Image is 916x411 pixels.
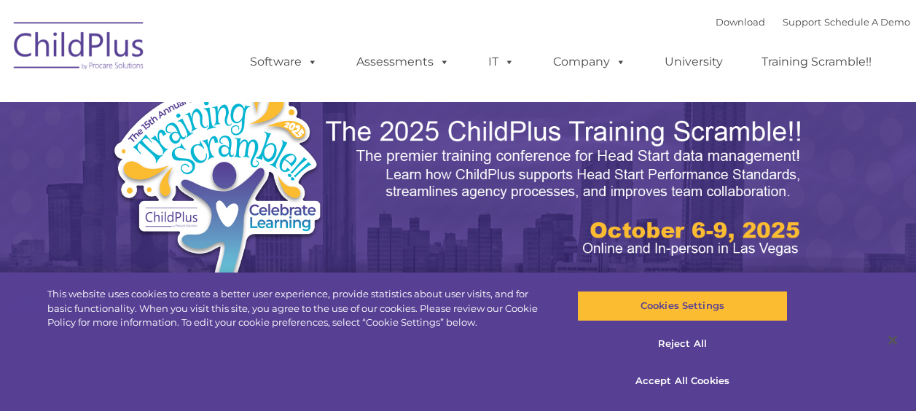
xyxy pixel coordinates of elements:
button: Cookies Settings [577,291,788,321]
a: Download [716,16,765,28]
a: University [650,47,737,77]
a: Company [539,47,641,77]
a: IT [474,47,529,77]
img: ChildPlus by Procare Solutions [7,12,152,85]
a: Schedule A Demo [824,16,910,28]
a: Support [783,16,821,28]
button: Accept All Cookies [577,366,788,396]
div: This website uses cookies to create a better user experience, provide statistics about user visit... [47,287,549,330]
font: | [716,16,910,28]
a: Software [235,47,332,77]
a: Assessments [342,47,464,77]
button: Close [877,324,909,356]
button: Reject All [577,329,788,359]
a: Training Scramble!! [747,47,886,77]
